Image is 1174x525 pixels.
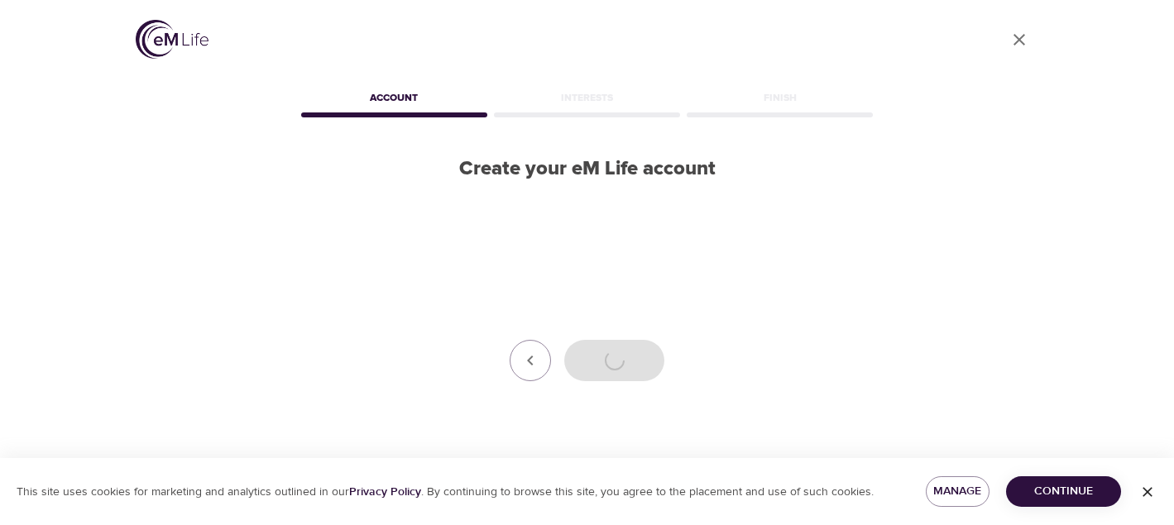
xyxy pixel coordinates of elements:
[298,157,877,181] h2: Create your eM Life account
[1006,476,1121,507] button: Continue
[1019,481,1108,502] span: Continue
[999,20,1039,60] a: close
[136,20,208,59] img: logo
[349,484,421,499] a: Privacy Policy
[939,481,977,502] span: Manage
[926,476,990,507] button: Manage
